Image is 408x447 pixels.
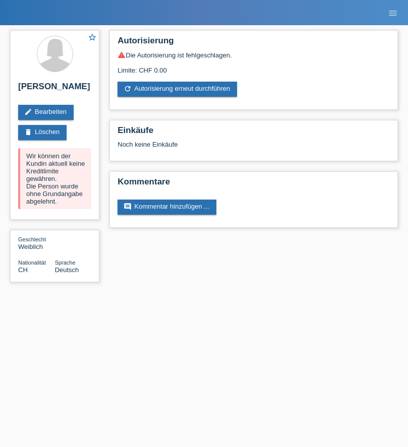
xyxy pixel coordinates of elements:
[24,128,32,136] i: delete
[18,266,28,274] span: Schweiz
[388,8,398,18] i: menu
[118,177,390,192] h2: Kommentare
[383,10,403,16] a: menu
[24,108,32,116] i: edit
[124,85,132,93] i: refresh
[55,260,76,266] span: Sprache
[18,125,67,140] a: deleteLöschen
[18,236,46,242] span: Geschlecht
[118,141,390,156] div: Noch keine Einkäufe
[118,125,390,141] h2: Einkäufe
[18,148,91,209] div: Wir können der Kundin aktuell keine Kreditlimite gewähren. Die Person wurde ohne Grundangabe abge...
[118,200,216,215] a: commentKommentar hinzufügen ...
[118,36,390,51] h2: Autorisierung
[88,33,97,43] a: star_border
[118,51,390,59] div: Die Autorisierung ist fehlgeschlagen.
[18,105,74,120] a: editBearbeiten
[18,260,46,266] span: Nationalität
[124,203,132,211] i: comment
[118,59,390,74] div: Limite: CHF 0.00
[118,82,237,97] a: refreshAutorisierung erneut durchführen
[118,51,126,59] i: warning
[18,82,91,97] h2: [PERSON_NAME]
[55,266,79,274] span: Deutsch
[88,33,97,42] i: star_border
[18,235,55,250] div: Weiblich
